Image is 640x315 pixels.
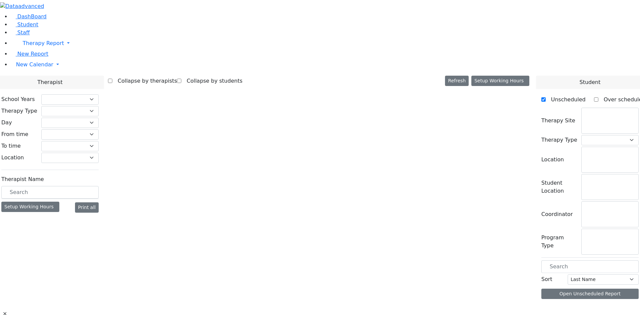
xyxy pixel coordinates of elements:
button: Setup Working Hours [471,76,529,86]
a: DashBoard [11,13,47,20]
label: Location [1,154,24,162]
label: Therapist Name [1,175,44,183]
span: Therapy Report [23,40,64,46]
label: Therapy Type [1,107,37,115]
label: Location [541,156,564,164]
label: Program Type [541,234,577,250]
a: Therapy Report [11,37,640,50]
label: Collapse by students [181,76,242,86]
a: Staff [11,29,30,36]
span: New Calendar [16,61,53,68]
button: Print all [75,202,99,213]
button: Open Unscheduled Report [541,289,639,299]
label: Sort [541,275,552,283]
input: Search [541,260,639,273]
label: Student Location [541,179,577,195]
label: Collapse by therapists [112,76,177,86]
span: Student [17,21,38,28]
span: Staff [17,29,30,36]
label: To time [1,142,21,150]
span: Student [579,78,600,86]
input: Search [1,186,99,199]
label: School Years [1,95,35,103]
span: Therapist [37,78,62,86]
label: Coordinator [541,210,573,218]
label: Unscheduled [546,94,586,105]
span: DashBoard [17,13,47,20]
a: New Calendar [11,58,640,71]
label: From time [1,130,28,138]
a: Student [11,21,38,28]
label: Day [1,119,12,127]
button: Refresh [445,76,469,86]
span: New Report [17,51,48,57]
div: Setup Working Hours [1,202,59,212]
label: Therapy Site [541,117,575,125]
label: Therapy Type [541,136,577,144]
a: New Report [11,51,48,57]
